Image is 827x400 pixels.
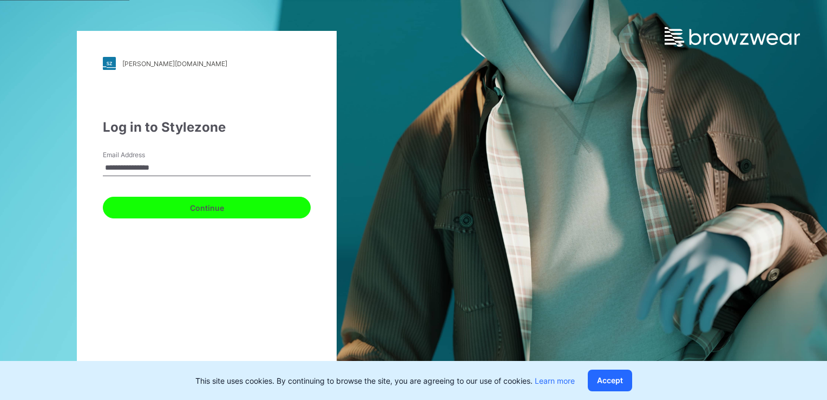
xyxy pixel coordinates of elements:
[665,27,800,47] img: browzwear-logo.e42bd6dac1945053ebaf764b6aa21510.svg
[103,57,311,70] a: [PERSON_NAME][DOMAIN_NAME]
[535,376,575,385] a: Learn more
[588,370,632,391] button: Accept
[103,57,116,70] img: stylezone-logo.562084cfcfab977791bfbf7441f1a819.svg
[122,60,227,68] div: [PERSON_NAME][DOMAIN_NAME]
[103,197,311,218] button: Continue
[103,150,179,160] label: Email Address
[103,118,311,137] div: Log in to Stylezone
[195,375,575,386] p: This site uses cookies. By continuing to browse the site, you are agreeing to our use of cookies.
